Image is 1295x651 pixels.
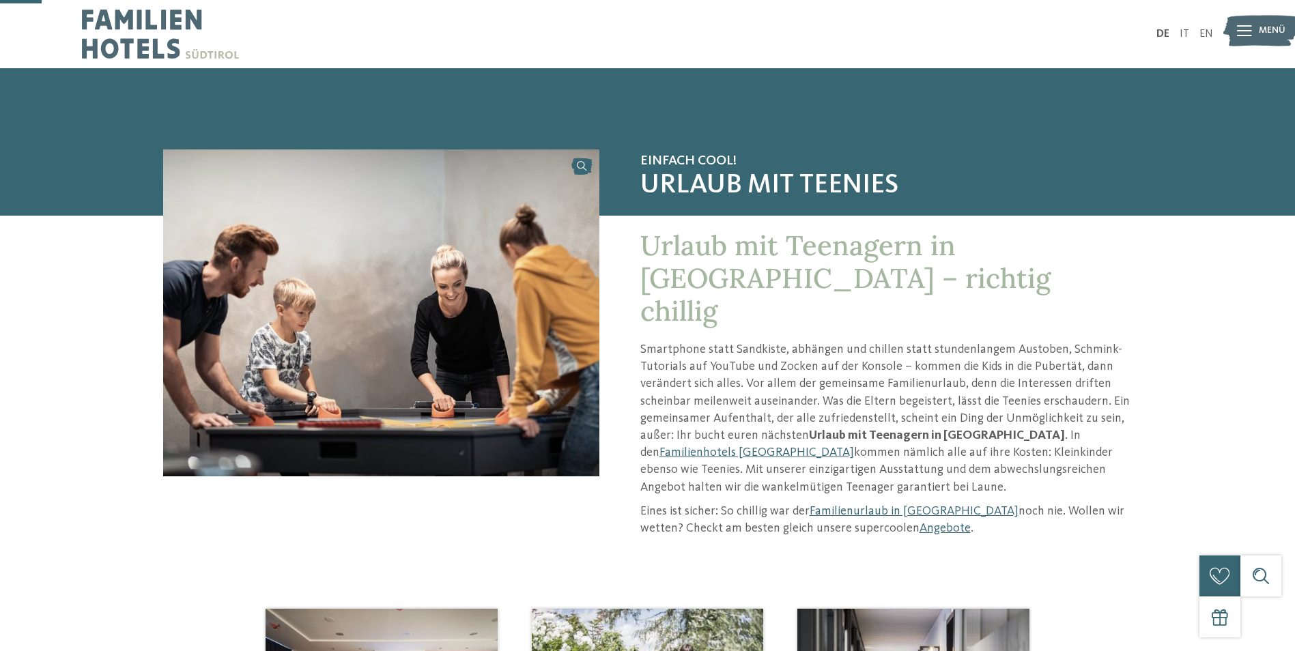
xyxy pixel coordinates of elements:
[640,503,1133,537] p: Eines ist sicher: So chillig war der noch nie. Wollen wir wetten? Checkt am besten gleich unsere ...
[640,153,1133,169] span: Einfach cool!
[1156,29,1169,40] a: DE
[920,522,971,534] a: Angebote
[640,228,1051,328] span: Urlaub mit Teenagern in [GEOGRAPHIC_DATA] – richtig chillig
[810,505,1019,517] a: Familienurlaub in [GEOGRAPHIC_DATA]
[640,341,1133,496] p: Smartphone statt Sandkiste, abhängen und chillen statt stundenlangem Austoben, Schmink-Tutorials ...
[1180,29,1189,40] a: IT
[163,149,599,476] img: Urlaub mit Teenagern in Südtirol geplant?
[640,169,1133,202] span: Urlaub mit Teenies
[1259,24,1285,38] span: Menü
[1199,29,1213,40] a: EN
[809,429,1065,442] strong: Urlaub mit Teenagern in [GEOGRAPHIC_DATA]
[659,446,854,459] a: Familienhotels [GEOGRAPHIC_DATA]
